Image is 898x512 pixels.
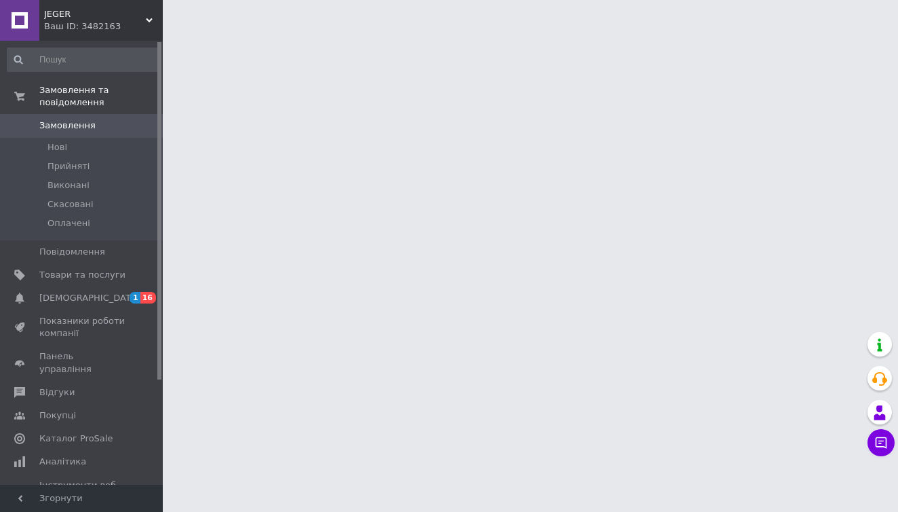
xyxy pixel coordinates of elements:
span: Прийняті [47,160,90,172]
span: Повідомлення [39,246,105,258]
span: Нові [47,141,67,153]
div: Ваш ID: 3482163 [44,20,163,33]
span: Скасовані [47,198,94,211]
span: 16 [140,292,156,304]
span: Виконані [47,179,90,191]
span: Інструменти веб-майстра та SEO [39,479,125,504]
span: Каталог ProSale [39,433,113,445]
span: Покупці [39,409,76,422]
span: Відгуки [39,386,75,399]
span: Замовлення [39,120,96,132]
span: Замовлення та повідомлення [39,84,163,109]
span: Товари та послуги [39,269,125,281]
span: JEGER [44,8,146,20]
span: Оплачені [47,217,90,230]
button: Чат з покупцем [867,429,895,456]
input: Пошук [7,48,160,72]
span: [DEMOGRAPHIC_DATA] [39,292,140,304]
span: Панель управління [39,350,125,375]
span: 1 [130,292,140,304]
span: Аналітика [39,456,86,468]
span: Показники роботи компанії [39,315,125,340]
